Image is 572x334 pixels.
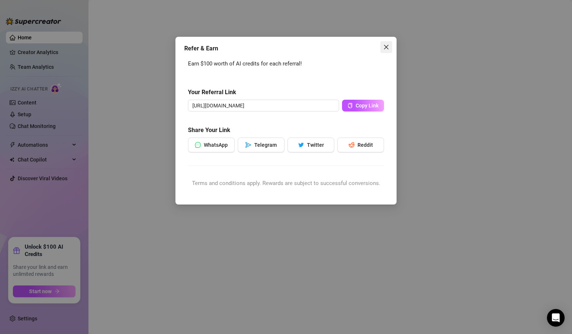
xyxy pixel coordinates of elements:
[348,103,353,108] span: copy
[307,142,324,148] span: Twitter
[195,142,201,148] span: message
[356,103,379,109] span: Copy Link
[383,44,389,50] span: close
[337,138,384,152] button: redditReddit
[254,142,277,148] span: Telegram
[188,138,235,152] button: messageWhatsApp
[342,100,384,111] button: Copy Link
[188,179,384,188] div: Terms and conditions apply. Rewards are subject to successful conversions.
[204,142,228,148] span: WhatsApp
[349,142,355,148] span: reddit
[380,44,392,50] span: Close
[184,44,388,53] div: Refer & Earn
[188,126,384,135] h5: Share Your Link
[188,60,384,68] div: Earn $100 worth of AI credits for each referral!
[188,88,384,97] h5: Your Referral Link
[287,138,334,152] button: twitterTwitter
[547,309,565,327] div: Open Intercom Messenger
[380,41,392,53] button: Close
[357,142,373,148] span: Reddit
[245,142,251,148] span: send
[238,138,285,152] button: sendTelegram
[298,142,304,148] span: twitter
